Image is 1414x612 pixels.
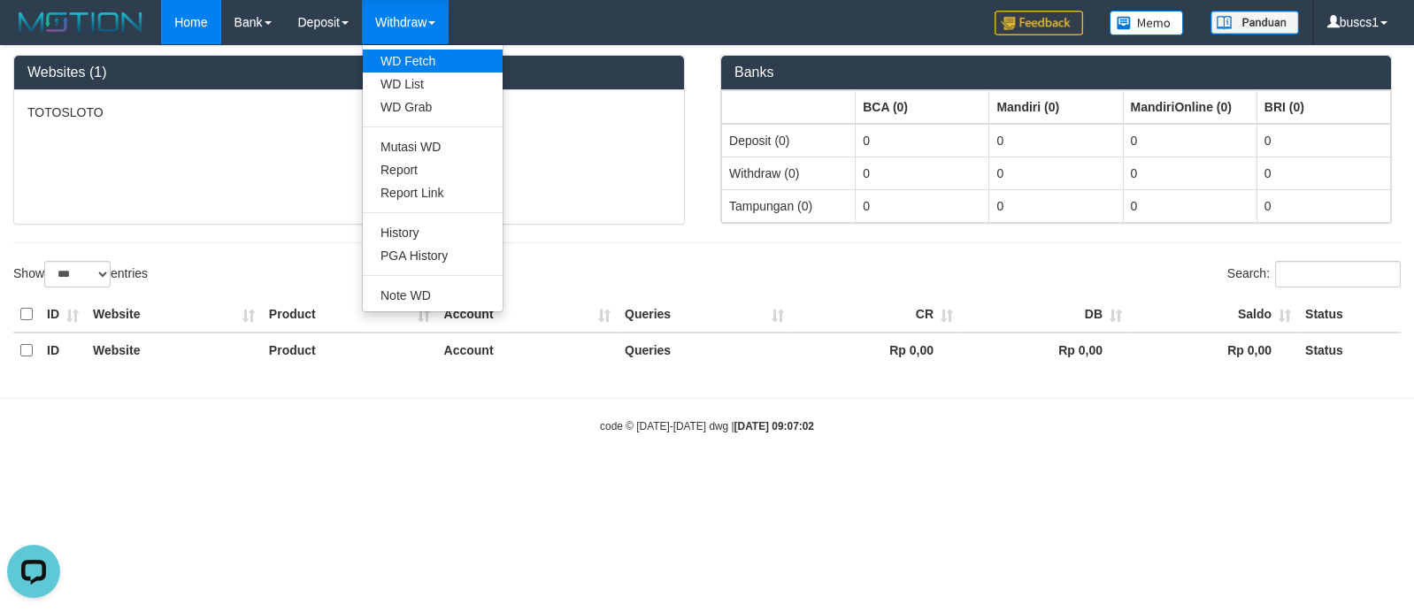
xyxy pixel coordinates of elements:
th: Queries [618,297,791,333]
img: Feedback.jpg [995,11,1083,35]
h3: Websites (1) [27,65,671,80]
th: Group: activate to sort column ascending [1123,90,1256,124]
a: PGA History [363,244,503,267]
a: WD List [363,73,503,96]
th: Product [262,333,437,368]
td: 0 [1256,124,1390,157]
td: 0 [1123,124,1256,157]
td: 0 [1123,189,1256,222]
p: TOTOSLOTO [27,103,671,121]
th: Website [86,333,262,368]
input: Search: [1275,261,1401,287]
th: Rp 0,00 [1129,333,1298,368]
th: Account [437,333,618,368]
a: History [363,221,503,244]
th: Status [1298,333,1401,368]
td: Tampungan (0) [722,189,856,222]
th: ID [40,333,86,368]
select: Showentries [44,261,111,287]
th: DB [960,297,1129,333]
td: 0 [989,157,1123,189]
th: Saldo [1129,297,1298,333]
th: Group: activate to sort column ascending [989,90,1123,124]
a: WD Grab [363,96,503,119]
td: 0 [856,189,989,222]
a: WD Fetch [363,50,503,73]
td: Withdraw (0) [722,157,856,189]
th: ID [40,297,86,333]
button: Open LiveChat chat widget [7,7,60,60]
a: Report Link [363,181,503,204]
label: Show entries [13,261,148,287]
th: CR [791,297,960,333]
th: Queries [618,333,791,368]
th: Account [437,297,618,333]
td: 0 [1256,189,1390,222]
img: panduan.png [1210,11,1299,34]
th: Group: activate to sort column ascending [1256,90,1390,124]
th: Group: activate to sort column ascending [722,90,856,124]
img: Button%20Memo.svg [1110,11,1184,35]
a: Note WD [363,284,503,307]
th: Rp 0,00 [960,333,1129,368]
img: MOTION_logo.png [13,9,148,35]
td: Deposit (0) [722,124,856,157]
td: 0 [1123,157,1256,189]
a: Report [363,158,503,181]
strong: [DATE] 09:07:02 [734,420,814,432]
h3: Banks [734,65,1378,80]
th: Rp 0,00 [791,333,960,368]
small: code © [DATE]-[DATE] dwg | [600,420,814,432]
td: 0 [856,157,989,189]
th: Website [86,297,262,333]
th: Product [262,297,437,333]
th: Status [1298,297,1401,333]
td: 0 [856,124,989,157]
td: 0 [1256,157,1390,189]
a: Mutasi WD [363,135,503,158]
th: Group: activate to sort column ascending [856,90,989,124]
label: Search: [1227,261,1401,287]
td: 0 [989,189,1123,222]
td: 0 [989,124,1123,157]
